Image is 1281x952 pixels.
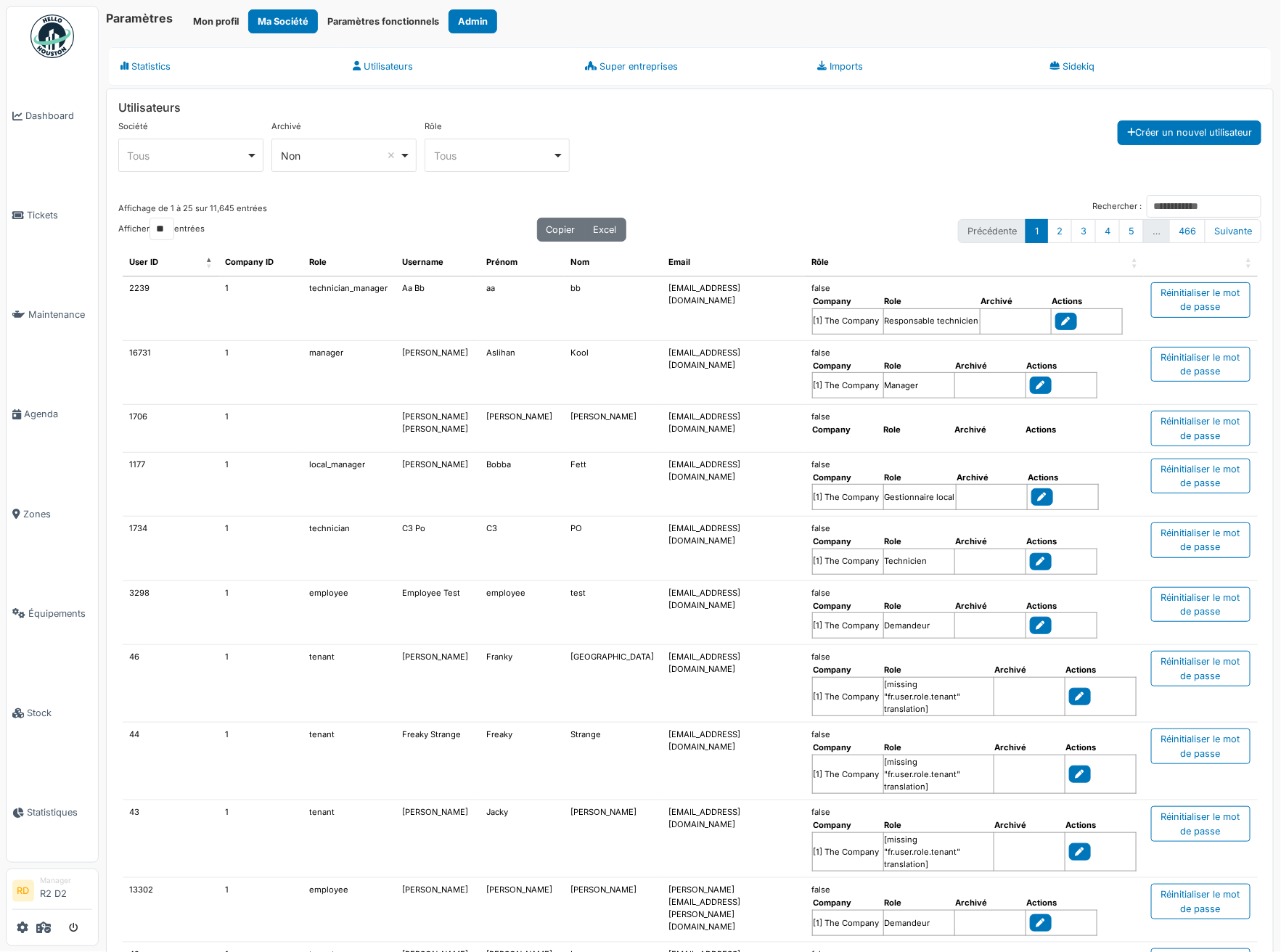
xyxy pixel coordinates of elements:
[303,878,396,943] td: employee
[218,517,303,581] td: 1
[303,249,396,276] th: Role
[1169,219,1206,243] a: 466
[218,341,303,406] td: 1
[1151,282,1251,317] div: Réinitialiser le mot de passe
[480,276,564,341] td: aa
[128,148,246,163] div: Tous
[1151,459,1251,493] div: Réinitialiser le mot de passe
[1119,219,1144,243] a: 5
[564,800,662,878] td: [PERSON_NAME]
[396,581,480,646] td: Employee Test
[1026,219,1048,243] a: 1
[662,453,805,517] td: [EMAIL_ADDRESS][DOMAIN_NAME]
[662,341,805,406] td: [EMAIL_ADDRESS][DOMAIN_NAME]
[805,878,1144,943] td: false
[883,755,994,794] td: [missing "fr.user.role.tenant" translation]
[805,517,1144,581] td: false
[812,485,883,510] td: [1] The Company
[812,678,883,716] td: [1] The Company
[123,453,218,517] td: 1177
[805,341,1144,406] td: false
[480,581,564,646] td: employee
[883,613,954,639] td: Demandeur
[812,663,883,677] th: Company
[1147,195,1261,218] input: Rechercher :
[584,218,626,242] button: Excel
[1026,896,1097,910] th: Actions
[1151,806,1251,841] div: Réinitialiser le mot de passe
[564,453,662,517] td: Fett
[954,896,1026,910] th: Archivé
[883,423,954,437] th: Role
[883,359,954,373] th: Role
[805,723,1144,800] td: false
[123,341,218,406] td: 16731
[303,723,396,800] td: tenant
[805,453,1144,517] td: false
[303,341,396,406] td: manager
[883,471,956,485] th: Role
[1065,741,1136,755] th: Actions
[564,405,662,452] td: [PERSON_NAME]
[281,148,399,163] div: Non
[537,218,585,242] button: Copier
[123,581,218,646] td: 3298
[7,763,98,862] a: Statistiques
[994,663,1065,677] th: Archivé
[150,218,174,240] select: Afficherentrées
[396,800,480,878] td: [PERSON_NAME]
[1151,651,1251,686] div: Réinitialiser le mot de passe
[883,741,994,755] th: Role
[123,517,218,581] td: 1734
[1144,249,1258,276] th: : activer pour trier la colonne par ordre croissant
[25,109,92,123] span: Dashboard
[805,581,1144,646] td: false
[883,373,954,398] td: Manager
[28,308,92,321] span: Maintenance
[812,613,883,639] td: [1] The Company
[573,47,806,86] a: Super entreprises
[123,405,218,452] td: 1706
[123,723,218,800] td: 44
[425,120,442,133] label: Rôle
[1092,195,1261,218] label: Rechercher :
[994,741,1065,755] th: Archivé
[662,405,805,452] td: [EMAIL_ADDRESS][DOMAIN_NAME]
[218,581,303,646] td: 1
[812,423,883,437] th: Company
[547,224,576,235] span: Copier
[662,581,805,646] td: [EMAIL_ADDRESS][DOMAIN_NAME]
[396,723,480,800] td: Freaky Strange
[318,9,449,33] button: Paramètres fonctionnels
[883,485,956,510] td: Gestionnaire local
[396,249,480,276] th: Username
[248,9,318,33] button: Ma Société
[7,364,98,464] a: Agenda
[812,359,883,373] th: Company
[118,195,267,218] div: Affichage de 1 à 25 sur 11,645 entrées
[883,308,980,334] td: Responsable technicien
[805,276,1144,341] td: false
[812,535,883,549] th: Company
[184,9,248,33] a: Mon profil
[994,818,1065,832] th: Archivé
[805,800,1144,878] td: false
[396,453,480,517] td: [PERSON_NAME]
[1151,347,1251,382] div: Réinitialiser le mot de passe
[12,875,92,910] a: RD ManagerR2 D2
[30,15,74,58] img: Badge_color-CXgf-gQk.svg
[480,723,564,800] td: Freaky
[1026,599,1097,613] th: Actions
[7,165,98,265] a: Tickets
[812,549,883,574] td: [1] The Company
[218,453,303,517] td: 1
[28,607,92,620] span: Équipements
[1151,729,1251,763] div: Réinitialiser le mot de passe
[480,800,564,878] td: Jacky
[271,120,301,133] label: Archivé
[480,878,564,943] td: [PERSON_NAME]
[449,9,497,33] a: Admin
[27,208,92,222] span: Tickets
[812,755,883,794] td: [1] The Company
[1151,587,1251,622] div: Réinitialiser le mot de passe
